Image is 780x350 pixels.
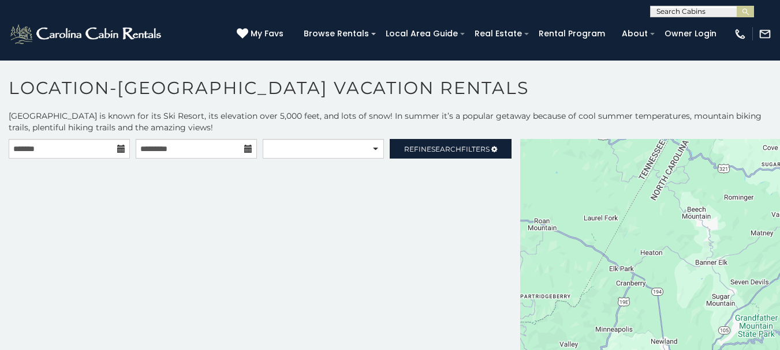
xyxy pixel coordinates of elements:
[404,145,490,153] span: Refine Filters
[734,28,747,40] img: phone-regular-white.png
[9,22,165,46] img: White-1-2.png
[533,25,611,43] a: Rental Program
[616,25,654,43] a: About
[298,25,375,43] a: Browse Rentals
[251,28,283,40] span: My Favs
[380,25,464,43] a: Local Area Guide
[237,28,286,40] a: My Favs
[759,28,771,40] img: mail-regular-white.png
[431,145,461,153] span: Search
[469,25,528,43] a: Real Estate
[659,25,722,43] a: Owner Login
[390,139,511,159] a: RefineSearchFilters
